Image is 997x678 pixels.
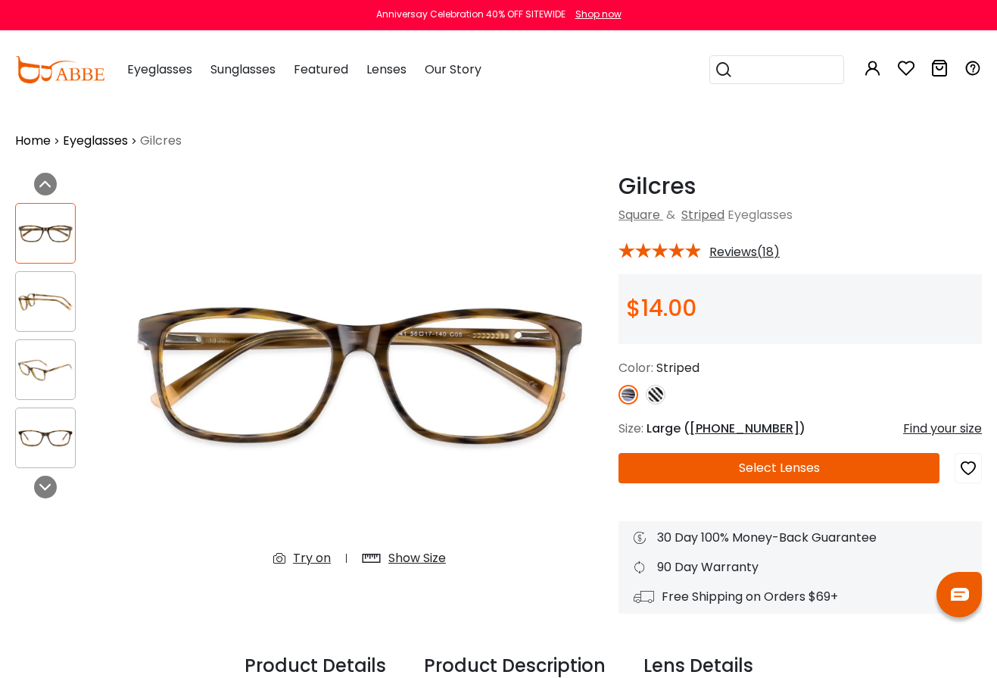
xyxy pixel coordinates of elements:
a: Square [618,206,660,223]
span: Color: [618,359,653,376]
button: Select Lenses [618,453,939,483]
div: 30 Day 100% Money-Back Guarantee [634,529,967,547]
div: 90 Day Warranty [634,558,967,576]
img: Gilcres Striped Acetate Eyeglasses , UniversalBridgeFit , SpringHinges Frames from ABBE Glasses [16,219,75,248]
span: & [663,206,678,223]
span: Our Story [425,61,481,78]
span: Large ( ) [646,420,805,437]
a: Home [15,132,51,150]
a: Shop now [568,8,622,20]
div: Free Shipping on Orders $69+ [634,588,967,606]
img: Gilcres Striped Acetate Eyeglasses , UniversalBridgeFit , SpringHinges Frames from ABBE Glasses [16,423,75,453]
img: Gilcres Striped Acetate Eyeglasses , UniversalBridgeFit , SpringHinges Frames from ABBE Glasses [116,173,603,580]
div: Anniversay Celebration 40% OFF SITEWIDE [376,8,565,21]
span: Reviews(18) [709,245,780,259]
span: Sunglasses [210,61,276,78]
span: Lenses [366,61,407,78]
span: Eyeglasses [727,206,793,223]
img: abbeglasses.com [15,56,104,83]
a: Eyeglasses [63,132,128,150]
div: Show Size [388,549,446,567]
div: Try on [293,549,331,567]
span: Size: [618,420,643,437]
img: chat [951,588,969,601]
span: [PHONE_NUMBER] [690,420,799,437]
span: Striped [656,359,699,376]
span: $14.00 [626,292,696,324]
img: Gilcres Striped Acetate Eyeglasses , UniversalBridgeFit , SpringHinges Frames from ABBE Glasses [16,355,75,385]
div: Shop now [575,8,622,21]
span: Gilcres [140,132,182,150]
img: Gilcres Striped Acetate Eyeglasses , UniversalBridgeFit , SpringHinges Frames from ABBE Glasses [16,287,75,317]
span: Eyeglasses [127,61,192,78]
h1: Gilcres [618,173,982,200]
a: Striped [681,206,724,223]
div: Find your size [903,420,982,438]
span: Featured [294,61,348,78]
